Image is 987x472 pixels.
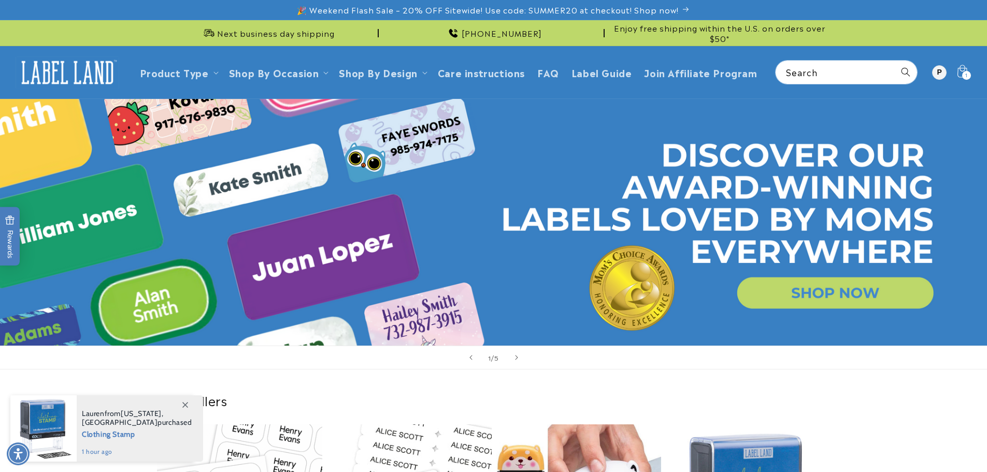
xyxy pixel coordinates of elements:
div: Announcement [383,20,605,46]
a: Label Land [12,52,123,92]
summary: Product Type [134,60,223,84]
img: Label Land [16,56,119,89]
a: Product Type [140,65,209,79]
div: Accessibility Menu [7,442,30,465]
a: FAQ [531,60,565,84]
summary: Shop By Occasion [223,60,333,84]
div: Announcement [609,20,831,46]
button: Previous slide [460,346,482,369]
button: Next slide [505,346,528,369]
button: Search [894,61,917,83]
span: FAQ [537,66,559,78]
span: [PHONE_NUMBER] [462,28,542,38]
a: Shop By Design [339,65,417,79]
span: Rewards [5,215,15,258]
span: Label Guide [571,66,632,78]
span: 5 [494,352,499,363]
a: Label Guide [565,60,638,84]
span: Join Affiliate Program [644,66,757,78]
span: / [491,352,494,363]
div: Announcement [157,20,379,46]
span: Care instructions [438,66,525,78]
span: [GEOGRAPHIC_DATA] [82,418,158,427]
span: Enjoy free shipping within the U.S. on orders over $50* [609,23,831,43]
h2: Best sellers [157,392,831,408]
span: Shop By Occasion [229,66,319,78]
span: 🎉 Weekend Flash Sale – 20% OFF Sitewide! Use code: SUMMER20 at checkout! Shop now! [297,5,679,15]
span: from , purchased [82,409,192,427]
span: Lauren [82,409,105,418]
iframe: Gorgias live chat messenger [883,427,977,462]
span: Next business day shipping [217,28,335,38]
summary: Shop By Design [333,60,431,84]
span: [US_STATE] [121,409,162,418]
span: 1 [488,352,491,363]
a: Join Affiliate Program [638,60,763,84]
span: 1 [965,71,968,80]
a: Care instructions [432,60,531,84]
